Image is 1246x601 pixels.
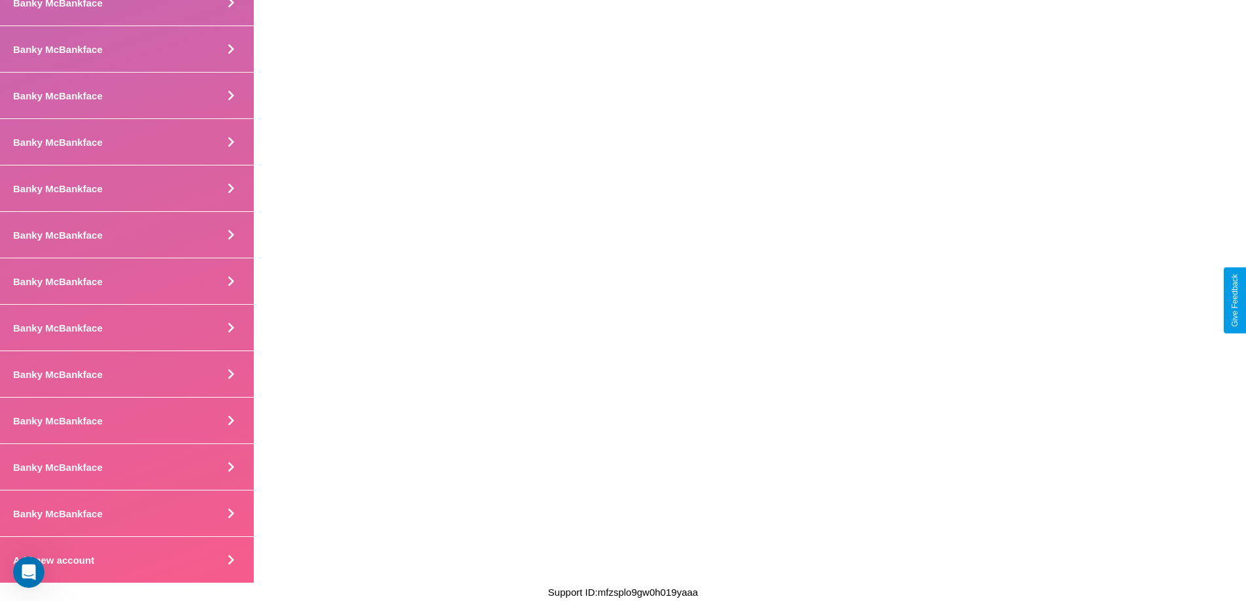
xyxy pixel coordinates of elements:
h4: Banky McBankface [13,462,103,473]
h4: Banky McBankface [13,369,103,380]
h4: Add new account [13,555,94,566]
h4: Banky McBankface [13,137,103,148]
h4: Banky McBankface [13,322,103,334]
h4: Banky McBankface [13,276,103,287]
p: Support ID: mfzsplo9gw0h019yaaa [548,583,698,601]
h4: Banky McBankface [13,415,103,426]
h4: Banky McBankface [13,44,103,55]
div: Give Feedback [1230,274,1239,327]
iframe: Intercom live chat [13,557,44,588]
h4: Banky McBankface [13,90,103,101]
h4: Banky McBankface [13,230,103,241]
h4: Banky McBankface [13,508,103,519]
h4: Banky McBankface [13,183,103,194]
